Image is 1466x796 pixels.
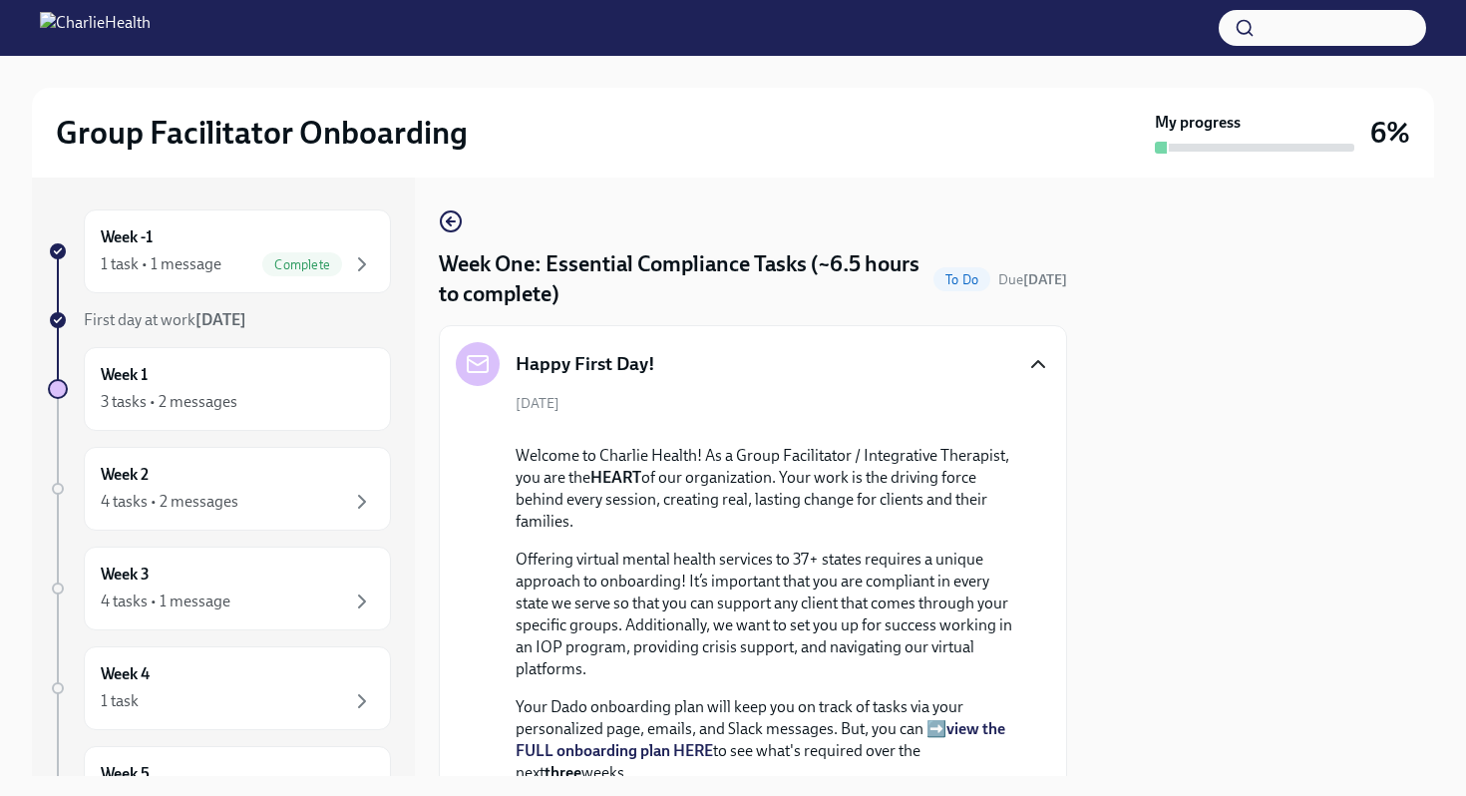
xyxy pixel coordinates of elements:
[195,310,246,329] strong: [DATE]
[1370,115,1410,151] h3: 6%
[516,696,1018,784] p: Your Dado onboarding plan will keep you on track of tasks via your personalized page, emails, and...
[101,464,149,486] h6: Week 2
[101,564,150,586] h6: Week 3
[48,347,391,431] a: Week 13 tasks • 2 messages
[439,249,925,309] h4: Week One: Essential Compliance Tasks (~6.5 hours to complete)
[101,591,230,612] div: 4 tasks • 1 message
[1023,271,1067,288] strong: [DATE]
[101,391,237,413] div: 3 tasks • 2 messages
[101,663,150,685] h6: Week 4
[48,547,391,630] a: Week 34 tasks • 1 message
[84,310,246,329] span: First day at work
[998,270,1067,289] span: October 13th, 2025 10:00
[516,549,1018,680] p: Offering virtual mental health services to 37+ states requires a unique approach to onboarding! I...
[933,272,990,287] span: To Do
[101,226,153,248] h6: Week -1
[516,394,559,413] span: [DATE]
[101,253,221,275] div: 1 task • 1 message
[516,445,1018,533] p: Welcome to Charlie Health! As a Group Facilitator / Integrative Therapist, you are the of our org...
[48,646,391,730] a: Week 41 task
[101,491,238,513] div: 4 tasks • 2 messages
[48,309,391,331] a: First day at work[DATE]
[998,271,1067,288] span: Due
[56,113,468,153] h2: Group Facilitator Onboarding
[48,209,391,293] a: Week -11 task • 1 messageComplete
[101,690,139,712] div: 1 task
[590,468,641,487] strong: HEART
[101,763,150,785] h6: Week 5
[516,351,655,377] h5: Happy First Day!
[1155,112,1241,134] strong: My progress
[48,447,391,531] a: Week 24 tasks • 2 messages
[101,364,148,386] h6: Week 1
[262,257,342,272] span: Complete
[545,763,581,782] strong: three
[40,12,151,44] img: CharlieHealth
